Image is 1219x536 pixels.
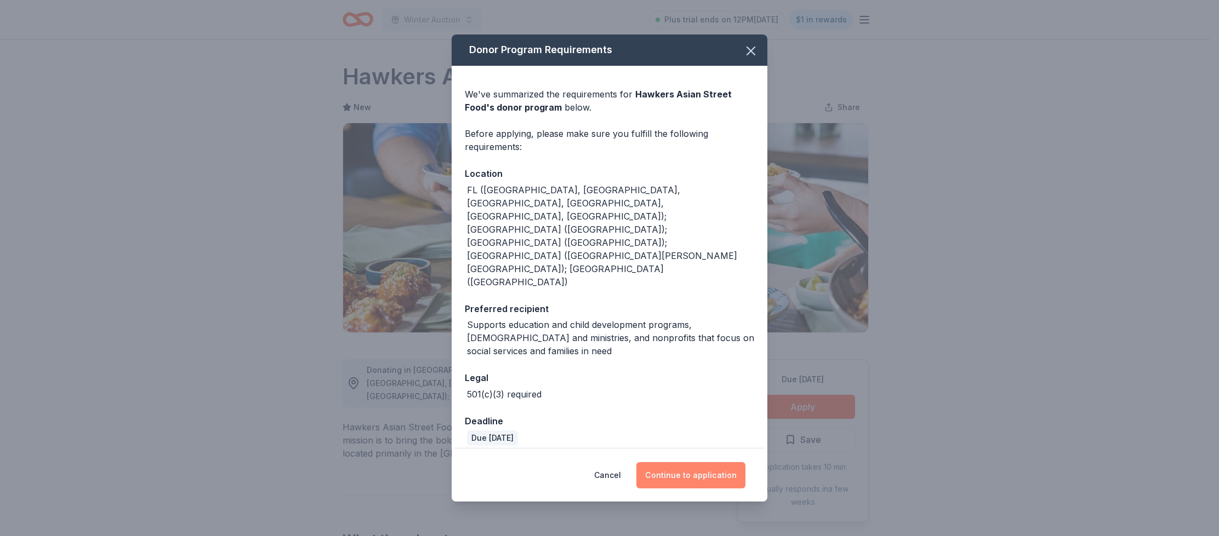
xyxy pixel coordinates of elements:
div: 501(c)(3) required [467,388,542,401]
div: Donor Program Requirements [452,34,767,66]
div: Legal [465,371,754,385]
div: Before applying, please make sure you fulfill the following requirements: [465,127,754,153]
button: Continue to application [636,462,745,488]
div: Supports education and child development programs, [DEMOGRAPHIC_DATA] and ministries, and nonprof... [467,318,754,358]
div: We've summarized the requirements for below. [465,88,754,114]
div: Preferred recipient [465,302,754,316]
div: Deadline [465,414,754,428]
button: Cancel [594,462,621,488]
div: Location [465,166,754,181]
div: FL ([GEOGRAPHIC_DATA], [GEOGRAPHIC_DATA], [GEOGRAPHIC_DATA], [GEOGRAPHIC_DATA], [GEOGRAPHIC_DATA]... [467,183,754,289]
div: Due [DATE] [467,430,518,446]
